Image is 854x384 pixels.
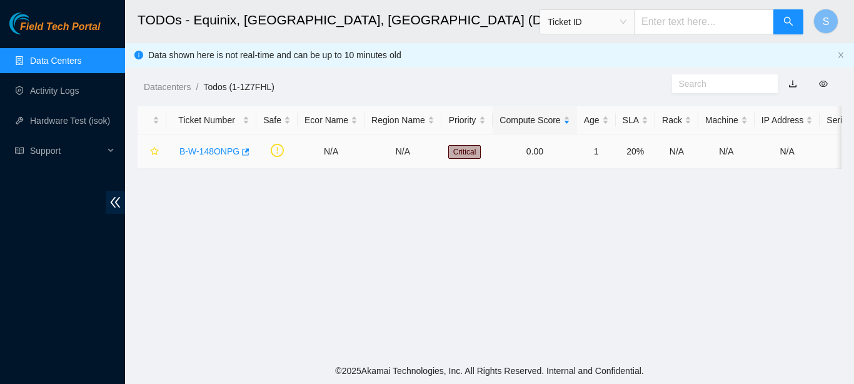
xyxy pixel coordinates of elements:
[125,358,854,384] footer: © 2025 Akamai Technologies, Inc. All Rights Reserved. Internal and Confidential.
[634,9,774,34] input: Enter text here...
[837,51,845,59] button: close
[679,77,761,91] input: Search
[448,145,481,159] span: Critical
[30,86,79,96] a: Activity Logs
[773,9,803,34] button: search
[30,56,81,66] a: Data Centers
[20,21,100,33] span: Field Tech Portal
[577,134,616,169] td: 1
[150,147,159,157] span: star
[144,141,159,161] button: star
[755,134,820,169] td: N/A
[548,13,626,31] span: Ticket ID
[30,138,104,163] span: Support
[779,74,806,94] button: download
[493,134,576,169] td: 0.00
[823,14,830,29] span: S
[144,82,191,92] a: Datacenters
[783,16,793,28] span: search
[819,79,828,88] span: eye
[203,82,274,92] a: Todos (1-1Z7FHL)
[698,134,755,169] td: N/A
[364,134,441,169] td: N/A
[271,144,284,157] span: exclamation-circle
[9,23,100,39] a: Akamai TechnologiesField Tech Portal
[196,82,198,92] span: /
[106,191,125,214] span: double-left
[30,116,110,126] a: Hardware Test (isok)
[813,9,838,34] button: S
[655,134,698,169] td: N/A
[179,146,239,156] a: B-W-148ONPG
[9,13,63,34] img: Akamai Technologies
[15,146,24,155] span: read
[298,134,364,169] td: N/A
[616,134,655,169] td: 20%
